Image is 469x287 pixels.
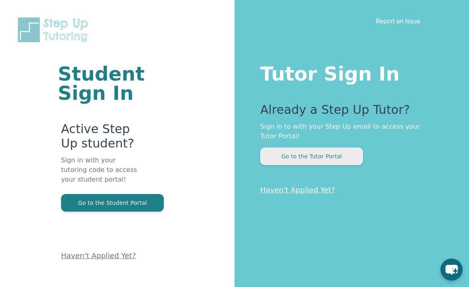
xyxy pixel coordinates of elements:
[260,152,363,160] a: Go to the Tutor Portal
[61,194,164,212] button: Go to the Student Portal
[260,148,363,165] button: Go to the Tutor Portal
[61,122,138,156] p: Active Step Up student?
[61,156,138,194] p: Sign in with your tutoring code to access your student portal!
[16,16,93,44] img: Step Up Tutoring horizontal logo
[260,122,437,141] p: Sign in to with your Step Up email to access your Tutor Portal!
[58,64,138,103] h1: Student Sign In
[61,199,164,206] a: Go to the Student Portal
[260,186,335,194] a: Haven't Applied Yet?
[260,61,437,83] h1: Tutor Sign In
[440,259,463,281] button: chat-button
[61,251,136,260] a: Haven't Applied Yet?
[376,17,420,25] a: Report an Issue
[260,103,437,122] p: Already a Step Up Tutor?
